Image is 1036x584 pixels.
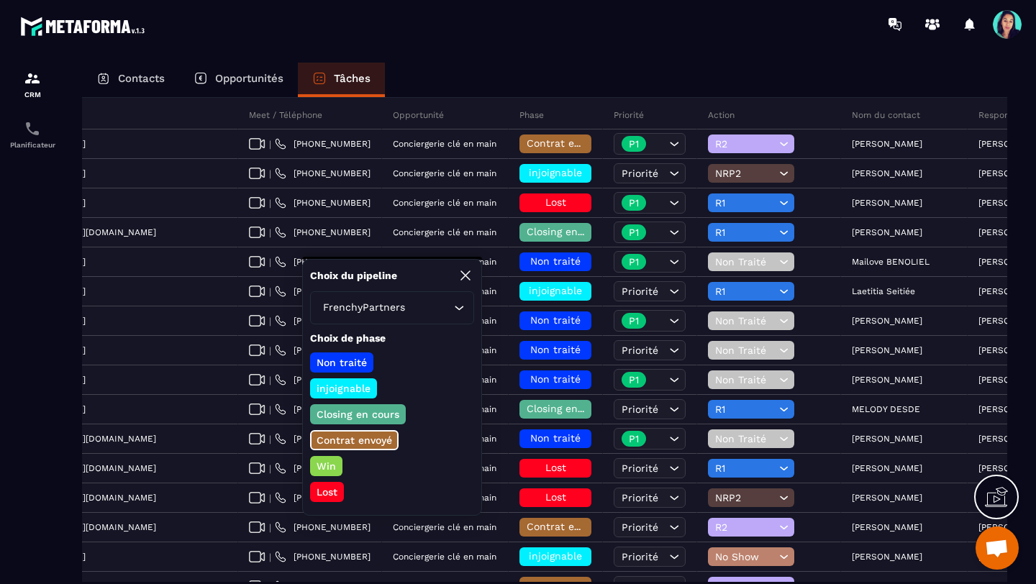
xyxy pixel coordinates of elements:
[622,462,658,474] span: Priorité
[629,316,639,326] p: P1
[852,316,922,326] p: [PERSON_NAME]
[852,139,922,149] p: [PERSON_NAME]
[622,492,658,503] span: Priorité
[408,300,450,316] input: Search for option
[269,257,271,268] span: |
[4,141,61,149] p: Planificateur
[249,109,322,121] p: Meet / Téléphone
[852,522,922,532] p: [PERSON_NAME]
[310,291,474,324] div: Search for option
[629,257,639,267] p: P1
[715,374,776,385] span: Non Traité
[622,168,658,179] span: Priorité
[519,109,544,121] p: Phase
[269,375,271,385] span: |
[622,286,658,297] span: Priorité
[629,227,639,237] p: P1
[179,63,298,97] a: Opportunités
[298,63,385,97] a: Tâches
[529,550,582,562] span: injoignable
[629,198,639,208] p: P1
[314,381,373,396] p: injoignable
[629,434,639,444] p: P1
[393,522,496,532] p: Conciergerie clé en main
[20,13,150,40] img: logo
[852,552,922,562] p: [PERSON_NAME]
[708,109,735,121] p: Action
[334,72,371,85] p: Tâches
[527,137,602,149] span: Contrat envoyé
[310,269,397,283] p: Choix du pipeline
[275,374,371,385] a: [PHONE_NUMBER]
[527,226,609,237] span: Closing en cours
[393,227,496,237] p: Conciergerie clé en main
[715,403,776,415] span: R1
[976,526,1019,570] div: Ouvrir le chat
[269,316,271,327] span: |
[269,522,271,533] span: |
[310,332,474,345] p: Choix de phase
[715,138,776,150] span: R2
[118,72,165,85] p: Contacts
[393,168,496,178] p: Conciergerie clé en main
[530,255,581,267] span: Non traité
[622,551,658,562] span: Priorité
[393,109,444,121] p: Opportunité
[319,300,408,316] span: FrenchyPartners
[314,407,401,421] p: Closing en cours
[978,109,1032,121] p: Responsable
[852,198,922,208] p: [PERSON_NAME]
[393,552,496,562] p: Conciergerie clé en main
[852,404,920,414] p: MELODY DESDE
[852,109,920,121] p: Nom du contact
[852,434,922,444] p: [PERSON_NAME]
[275,521,371,533] a: [PHONE_NUMBER]
[545,196,566,208] span: Lost
[852,168,922,178] p: [PERSON_NAME]
[852,257,930,267] p: Mailove BENOLIEL
[215,72,283,85] p: Opportunités
[269,493,271,503] span: |
[715,256,776,268] span: Non Traité
[275,462,371,474] a: [PHONE_NUMBER]
[275,492,371,503] a: [PHONE_NUMBER]
[715,521,776,533] span: R2
[530,314,581,326] span: Non traité
[275,433,371,444] a: [PHONE_NUMBER]
[529,167,582,178] span: injoignable
[715,345,776,356] span: Non Traité
[275,551,371,562] a: [PHONE_NUMBER]
[275,345,371,356] a: [PHONE_NUMBER]
[269,286,271,297] span: |
[852,375,922,385] p: [PERSON_NAME]
[529,285,582,296] span: injoignable
[24,70,41,87] img: formation
[275,403,371,415] a: [PHONE_NUMBER]
[545,491,566,503] span: Lost
[852,493,922,503] p: [PERSON_NAME]
[852,286,915,296] p: Laetitia Seitiée
[269,168,271,179] span: |
[715,286,776,297] span: R1
[622,403,658,415] span: Priorité
[393,139,496,149] p: Conciergerie clé en main
[275,315,371,327] a: [PHONE_NUMBER]
[530,432,581,444] span: Non traité
[715,227,776,238] span: R1
[715,492,776,503] span: NRP2
[715,197,776,209] span: R1
[275,227,371,238] a: [PHONE_NUMBER]
[82,63,179,97] a: Contacts
[545,462,566,473] span: Lost
[314,433,394,447] p: Contrat envoyé
[269,345,271,356] span: |
[4,109,61,160] a: schedulerschedulerPlanificateur
[269,404,271,415] span: |
[527,521,602,532] span: Contrat envoyé
[715,462,776,474] span: R1
[715,433,776,444] span: Non Traité
[269,552,271,562] span: |
[269,463,271,474] span: |
[393,198,496,208] p: Conciergerie clé en main
[275,168,371,179] a: [PHONE_NUMBER]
